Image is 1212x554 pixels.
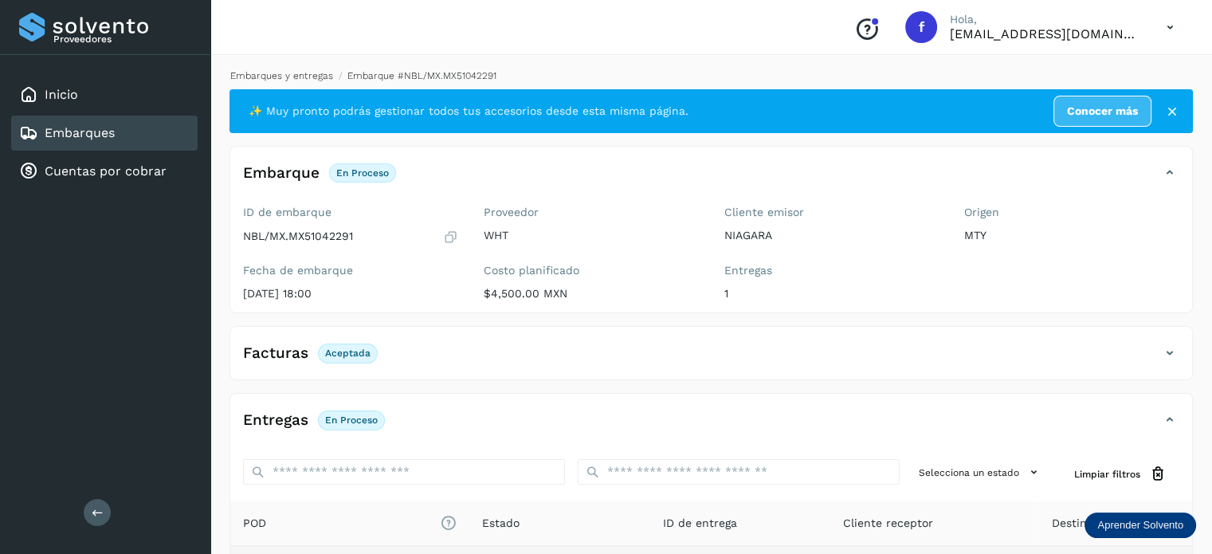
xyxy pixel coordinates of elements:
span: ✨ Muy pronto podrás gestionar todos tus accesorios desde esta misma página. [249,103,688,120]
p: En proceso [336,167,389,179]
a: Inicio [45,87,78,102]
h4: Facturas [243,344,308,363]
a: Conocer más [1053,96,1151,127]
div: EntregasEn proceso [230,407,1192,446]
span: POD [243,515,457,532]
div: Embarques [11,116,198,151]
p: 1 [724,287,939,301]
p: $4,500.00 MXN [484,287,699,301]
span: Embarque #NBL/MX.MX51042291 [347,70,496,81]
p: MTY [964,229,1179,242]
span: ID de entrega [663,515,737,532]
button: Limpiar filtros [1061,459,1179,489]
h4: Embarque [243,164,320,183]
p: Hola, [950,13,1141,26]
div: EmbarqueEn proceso [230,159,1192,199]
label: Proveedor [484,206,699,219]
a: Cuentas por cobrar [45,163,167,179]
p: WHT [484,229,699,242]
p: NIAGARA [724,229,939,242]
div: Cuentas por cobrar [11,154,198,189]
button: Selecciona un estado [912,459,1049,485]
label: Cliente emisor [724,206,939,219]
a: Embarques [45,125,115,140]
label: Fecha de embarque [243,264,458,277]
div: Aprender Solvento [1085,513,1196,538]
a: Embarques y entregas [230,70,333,81]
h4: Entregas [243,411,308,430]
p: Proveedores [53,33,191,45]
label: ID de embarque [243,206,458,219]
p: [DATE] 18:00 [243,287,458,301]
span: Destino [1052,515,1093,532]
p: NBL/MX.MX51042291 [243,230,353,243]
span: Limpiar filtros [1074,467,1140,481]
label: Costo planificado [484,264,699,277]
p: facturacion@wht-transport.com [950,26,1141,41]
label: Entregas [724,264,939,277]
label: Origen [964,206,1179,219]
p: En proceso [325,415,378,426]
div: FacturasAceptada [230,340,1192,379]
p: Aprender Solvento [1097,519,1183,532]
span: Cliente receptor [843,515,933,532]
span: Estado [482,515,520,532]
div: Inicio [11,77,198,112]
p: Aceptada [325,348,371,359]
nav: breadcrumb [229,69,1193,83]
